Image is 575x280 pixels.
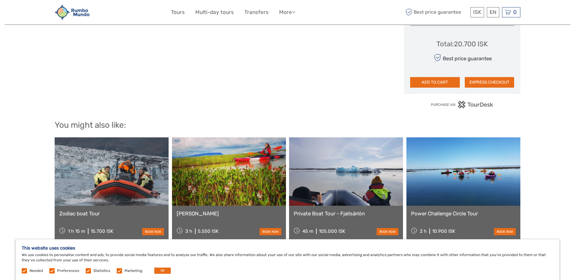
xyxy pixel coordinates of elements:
label: Preferences [57,268,79,273]
div: 15.700 ISK [91,228,113,234]
a: Multi-day tours [195,8,234,17]
a: book now [377,228,398,235]
a: More [279,8,295,17]
span: Best price guarantee [404,7,469,17]
span: 1 h 15 m [68,228,85,234]
button: OK [154,268,171,274]
img: PurchaseViaTourDesk.png [431,101,494,108]
div: EN [487,7,499,17]
h2: You might also like: [55,120,520,130]
button: Open LiveChat chat widget [71,10,79,17]
label: Statistics [93,268,110,273]
button: EXPRESS CHECKOUT [465,77,514,88]
span: 0 [512,9,518,15]
div: 10.900 ISK [432,228,455,234]
div: We use cookies to personalise content and ads, to provide social media features and to analyse ou... [16,239,559,280]
a: book now [260,228,281,235]
a: book now [494,228,516,235]
div: 105.000 ISK [319,228,345,234]
img: 1892-3cdabdab-562f-44e9-842e-737c4ae7dc0a_logo_small.jpg [55,5,89,20]
a: Private Boat Tour - Fjallsárlón [294,210,398,217]
label: Marketing [125,268,142,273]
div: 5.550 ISK [198,228,219,234]
p: We're away right now. Please check back later! [9,11,70,16]
a: Power Challenge Circle Tour [411,210,516,217]
span: 2 h [420,228,427,234]
span: ISK [473,9,481,15]
label: Needed [29,268,43,273]
a: Zodiac boat Tour [59,210,164,217]
button: ADD TO CART [410,77,460,88]
h5: This website uses cookies [22,246,553,251]
span: 45 m [302,228,313,234]
a: Transfers [244,8,269,17]
div: Total : 20.700 ISK [437,39,488,49]
a: book now [142,228,164,235]
a: Tours [171,8,185,17]
div: Best price guarantee [432,52,492,63]
a: [PERSON_NAME] [177,210,281,217]
span: 3 h [185,228,192,234]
